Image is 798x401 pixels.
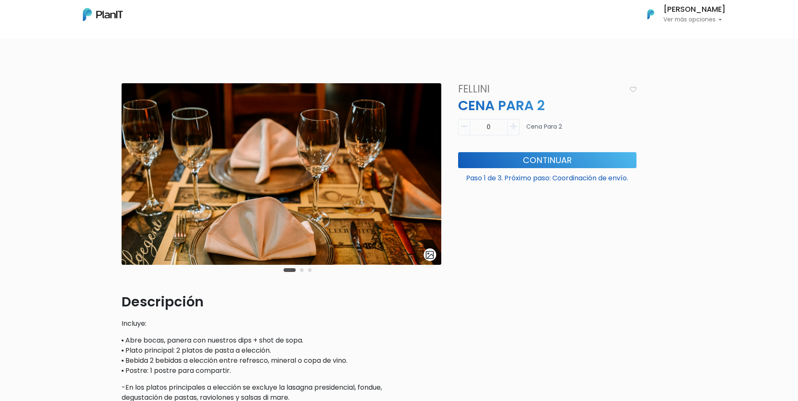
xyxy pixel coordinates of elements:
div: Carousel Pagination [281,265,314,275]
p: ▪ Abre bocas, panera con nuestros dips + shot de sopa. ▪ Plato principal: 2 platos de pasta a ele... [122,335,441,376]
p: Paso 1 de 3. Próximo paso: Coordinación de envío. [458,170,636,183]
img: PlanIt Logo [642,5,660,24]
button: Continuar [458,152,636,168]
p: Ver más opciones [663,17,726,23]
button: Carousel Page 2 [300,268,304,272]
p: Incluye: [122,319,441,329]
p: Cena para 2 [526,122,562,139]
img: ChatGPT_Image_24_jun_2025__17_42_51.png [122,83,441,265]
img: gallery-light [425,250,435,260]
p: Descripción [122,292,441,312]
button: Carousel Page 1 (Current Slide) [284,268,296,272]
p: CENA PARA 2 [453,95,642,116]
button: PlanIt Logo [PERSON_NAME] Ver más opciones [636,3,726,25]
h4: Fellini [453,83,626,95]
img: heart_icon [630,87,636,92]
button: Carousel Page 3 [308,268,312,272]
img: PlanIt Logo [83,8,123,21]
h6: [PERSON_NAME] [663,6,726,13]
